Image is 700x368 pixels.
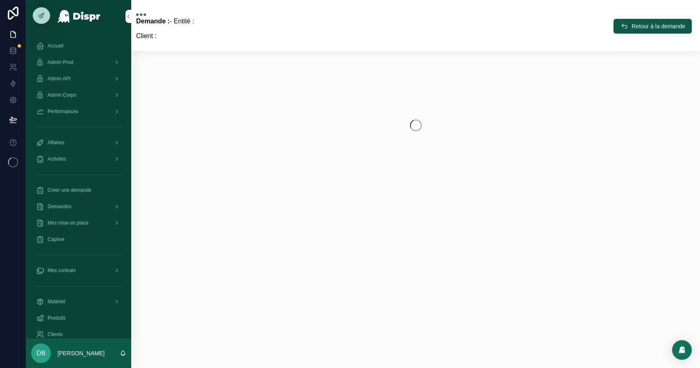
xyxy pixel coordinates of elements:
span: Matériel [48,298,65,305]
span: Produits [48,315,66,321]
a: Matériel [31,294,126,309]
span: Accueil [48,43,64,49]
img: App logo [57,10,101,23]
a: Activités [31,152,126,166]
p: Client : [136,31,194,41]
span: Performances [48,108,78,115]
a: Affaires [31,135,126,150]
span: Admin Corpo [48,92,76,98]
a: Créer une demande [31,183,126,198]
span: Captive [48,236,64,243]
a: Mes contrats [31,263,126,278]
a: Clients [31,327,126,342]
span: Admin API [48,75,71,82]
a: Performances [31,104,126,119]
span: Activités [48,156,66,162]
p: - Entité : [136,16,194,26]
button: Retour à la demande [613,19,692,34]
div: scrollable content [26,33,131,338]
div: Open Intercom Messenger [672,340,692,360]
span: Clients [48,331,63,338]
a: Admin Corpo [31,88,126,102]
a: Mes mise en place [31,216,126,230]
span: Mes contrats [48,267,76,274]
span: Mes mise en place [48,220,89,226]
span: Affaires [48,139,64,146]
strong: Demande : [136,18,170,25]
a: Admin API [31,71,126,86]
span: Demandes [48,203,71,210]
a: Produits [31,311,126,325]
a: Demandes [31,199,126,214]
span: DB [36,348,46,358]
p: [PERSON_NAME] [57,349,105,357]
span: Admin Prod [48,59,73,66]
a: Accueil [31,39,126,53]
span: Retour à la demande [632,22,685,30]
a: Captive [31,232,126,247]
a: Admin Prod [31,55,126,70]
span: Créer une demande [48,187,91,193]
